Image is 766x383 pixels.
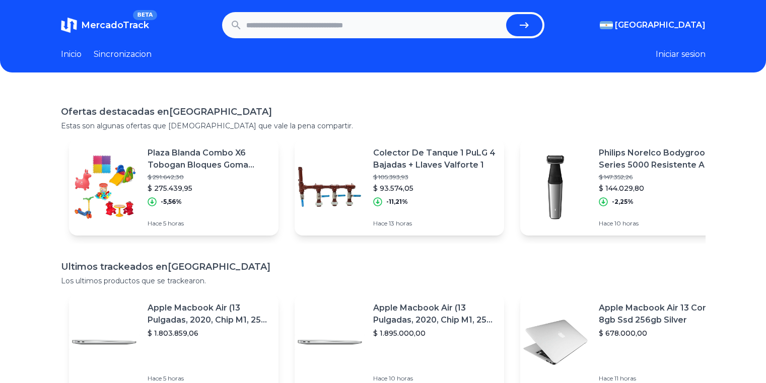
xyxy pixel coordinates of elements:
[615,19,706,31] span: [GEOGRAPHIC_DATA]
[61,105,706,119] h1: Ofertas destacadas en [GEOGRAPHIC_DATA]
[61,260,706,274] h1: Ultimos trackeados en [GEOGRAPHIC_DATA]
[373,183,496,193] p: $ 93.574,05
[520,139,730,236] a: Featured imagePhilips Norelco Bodygroom Series 5000 Resistente A La Ducha$ 147.352,26$ 144.029,80...
[600,19,706,31] button: [GEOGRAPHIC_DATA]
[373,302,496,326] p: Apple Macbook Air (13 Pulgadas, 2020, Chip M1, 256 Gb De Ssd, 8 Gb De Ram) - Plata
[599,328,722,338] p: $ 678.000,00
[69,152,140,222] img: Featured image
[373,374,496,382] p: Hace 10 horas
[599,219,722,227] p: Hace 10 horas
[148,147,270,171] p: Plaza Blanda Combo X6 Tobogan Bloques Goma [PERSON_NAME] Envio
[69,307,140,377] img: Featured image
[148,374,270,382] p: Hace 5 horas
[612,198,634,206] p: -2,25%
[599,302,722,326] p: Apple Macbook Air 13 Core I5 8gb Ssd 256gb Silver
[373,173,496,181] p: $ 105.393,93
[148,173,270,181] p: $ 291.642,30
[295,139,504,236] a: Featured imageColector De Tanque 1 PuLG 4 Bajadas + Llaves Valforte 1$ 105.393,93$ 93.574,05-11,2...
[69,139,278,236] a: Featured imagePlaza Blanda Combo X6 Tobogan Bloques Goma [PERSON_NAME] Envio$ 291.642,30$ 275.439...
[656,48,706,60] button: Iniciar sesion
[599,374,722,382] p: Hace 11 horas
[61,276,706,286] p: Los ultimos productos que se trackearon.
[373,219,496,227] p: Hace 13 horas
[520,152,591,222] img: Featured image
[148,183,270,193] p: $ 275.439,95
[133,10,157,20] span: BETA
[61,17,149,33] a: MercadoTrackBETA
[161,198,182,206] p: -5,56%
[94,48,152,60] a: Sincronizacion
[520,307,591,377] img: Featured image
[599,173,722,181] p: $ 147.352,26
[599,183,722,193] p: $ 144.029,80
[373,147,496,171] p: Colector De Tanque 1 PuLG 4 Bajadas + Llaves Valforte 1
[148,328,270,338] p: $ 1.803.859,06
[600,21,613,29] img: Argentina
[61,17,77,33] img: MercadoTrack
[148,302,270,326] p: Apple Macbook Air (13 Pulgadas, 2020, Chip M1, 256 Gb De Ssd, 8 Gb De Ram) - Plata
[373,328,496,338] p: $ 1.895.000,00
[295,152,365,222] img: Featured image
[295,307,365,377] img: Featured image
[61,121,706,131] p: Estas son algunas ofertas que [DEMOGRAPHIC_DATA] que vale la pena compartir.
[81,20,149,31] span: MercadoTrack
[599,147,722,171] p: Philips Norelco Bodygroom Series 5000 Resistente A La Ducha
[148,219,270,227] p: Hace 5 horas
[61,48,82,60] a: Inicio
[386,198,408,206] p: -11,21%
